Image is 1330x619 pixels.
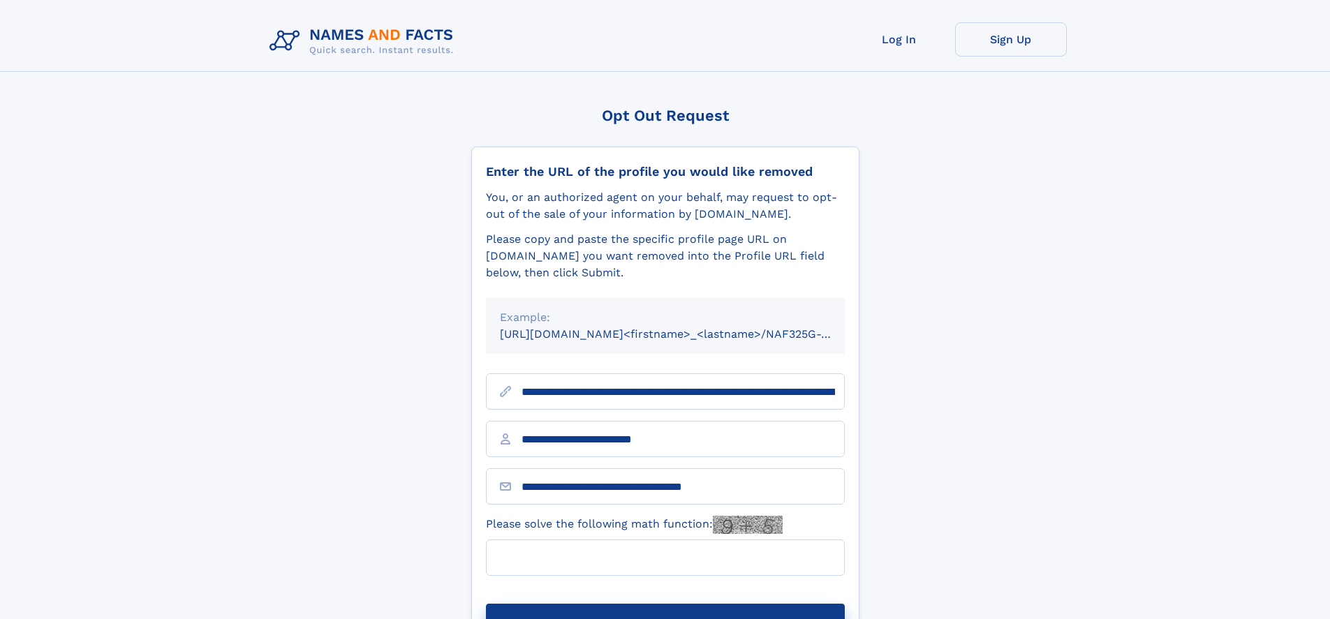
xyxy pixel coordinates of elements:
img: Logo Names and Facts [264,22,465,60]
div: Opt Out Request [471,107,859,124]
a: Sign Up [955,22,1067,57]
a: Log In [843,22,955,57]
div: Enter the URL of the profile you would like removed [486,164,845,179]
div: Please copy and paste the specific profile page URL on [DOMAIN_NAME] you want removed into the Pr... [486,231,845,281]
div: Example: [500,309,831,326]
label: Please solve the following math function: [486,516,783,534]
div: You, or an authorized agent on your behalf, may request to opt-out of the sale of your informatio... [486,189,845,223]
small: [URL][DOMAIN_NAME]<firstname>_<lastname>/NAF325G-xxxxxxxx [500,327,871,341]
